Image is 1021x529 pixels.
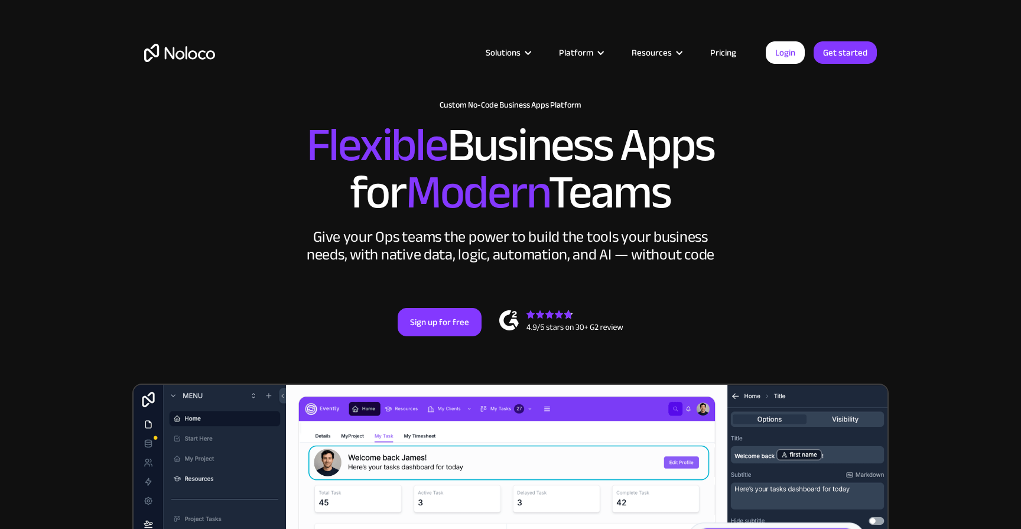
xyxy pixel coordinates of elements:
[617,45,695,60] div: Resources
[398,308,482,336] a: Sign up for free
[632,45,672,60] div: Resources
[144,122,877,216] h2: Business Apps for Teams
[814,41,877,64] a: Get started
[471,45,544,60] div: Solutions
[695,45,751,60] a: Pricing
[544,45,617,60] div: Platform
[304,228,717,264] div: Give your Ops teams the power to build the tools your business needs, with native data, logic, au...
[307,101,447,189] span: Flexible
[144,44,215,62] a: home
[486,45,521,60] div: Solutions
[406,148,548,236] span: Modern
[766,41,805,64] a: Login
[559,45,593,60] div: Platform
